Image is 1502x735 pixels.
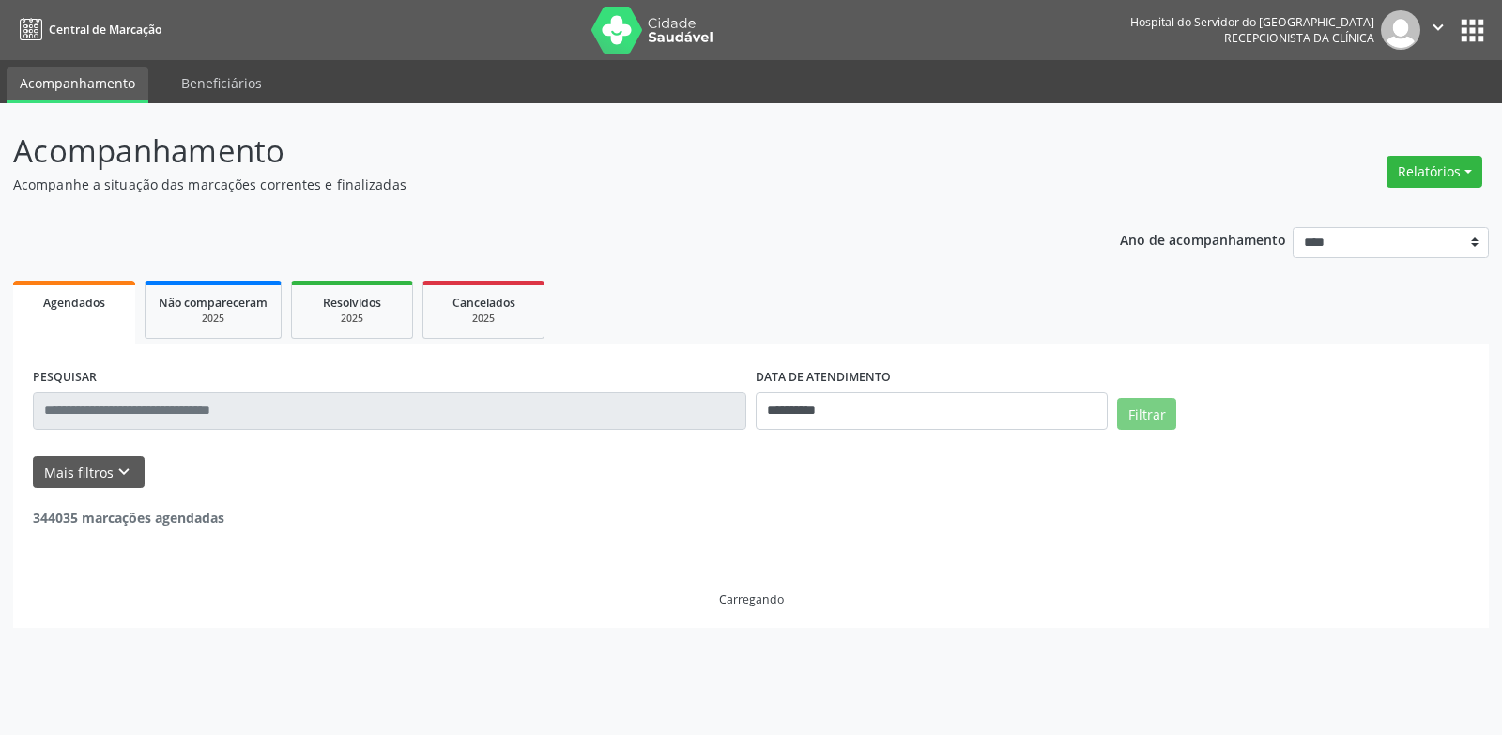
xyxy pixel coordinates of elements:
p: Acompanhe a situação das marcações correntes e finalizadas [13,175,1046,194]
button: Relatórios [1387,156,1482,188]
div: Hospital do Servidor do [GEOGRAPHIC_DATA] [1130,14,1374,30]
button: apps [1456,14,1489,47]
i: keyboard_arrow_down [114,462,134,482]
a: Beneficiários [168,67,275,100]
label: DATA DE ATENDIMENTO [756,363,891,392]
span: Recepcionista da clínica [1224,30,1374,46]
button: Filtrar [1117,398,1176,430]
div: 2025 [159,312,268,326]
button: Mais filtroskeyboard_arrow_down [33,456,145,489]
div: 2025 [437,312,530,326]
span: Não compareceram [159,295,268,311]
button:  [1420,10,1456,50]
span: Central de Marcação [49,22,161,38]
label: PESQUISAR [33,363,97,392]
div: Carregando [719,591,784,607]
p: Acompanhamento [13,128,1046,175]
div: 2025 [305,312,399,326]
i:  [1428,17,1448,38]
a: Central de Marcação [13,14,161,45]
p: Ano de acompanhamento [1120,227,1286,251]
strong: 344035 marcações agendadas [33,509,224,527]
span: Resolvidos [323,295,381,311]
span: Agendados [43,295,105,311]
a: Acompanhamento [7,67,148,103]
img: img [1381,10,1420,50]
span: Cancelados [452,295,515,311]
